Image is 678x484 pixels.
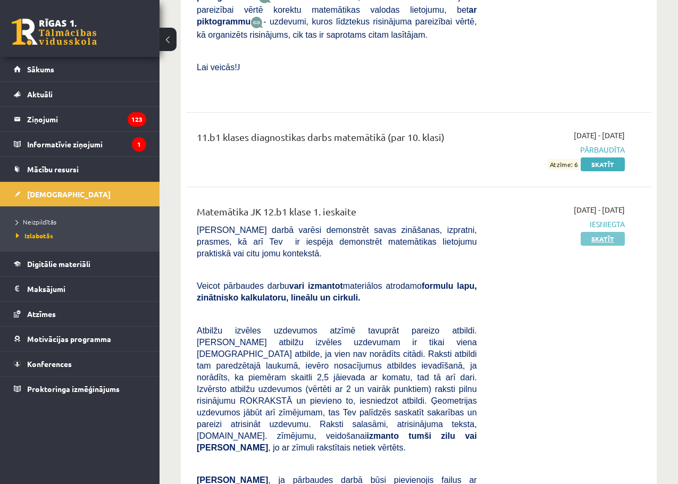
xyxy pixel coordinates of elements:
[14,302,146,326] a: Atzīmes
[27,132,146,156] legend: Informatīvie ziņojumi
[14,157,146,181] a: Mācību resursi
[27,384,120,394] span: Proktoringa izmēģinājums
[197,226,477,258] span: [PERSON_NAME] darbā varēsi demonstrēt savas zināšanas, izpratni, prasmes, kā arī Tev ir iespēja d...
[27,107,146,131] legend: Ziņojumi
[237,63,240,72] span: J
[574,204,625,215] span: [DATE] - [DATE]
[493,219,625,230] span: Iesniegta
[16,218,56,226] span: Neizpildītās
[197,431,477,452] b: tumši zilu vai [PERSON_NAME]
[14,252,146,276] a: Digitālie materiāli
[14,82,146,106] a: Aktuāli
[581,157,625,171] a: Skatīt
[27,359,72,369] span: Konferences
[493,144,625,155] span: Pārbaudīta
[289,281,343,290] b: vari izmantot
[14,352,146,376] a: Konferences
[132,137,146,152] i: 1
[27,277,146,301] legend: Maksājumi
[14,327,146,351] a: Motivācijas programma
[27,64,54,74] span: Sākums
[14,182,146,206] a: [DEMOGRAPHIC_DATA]
[14,107,146,131] a: Ziņojumi123
[197,204,477,224] div: Matemātika JK 12.b1 klase 1. ieskaite
[14,132,146,156] a: Informatīvie ziņojumi1
[27,89,53,99] span: Aktuāli
[16,231,53,240] span: Izlabotās
[197,130,477,149] div: 11.b1 klases diagnostikas darbs matemātikā (par 10. klasi)
[27,309,56,319] span: Atzīmes
[16,231,149,240] a: Izlabotās
[27,259,90,269] span: Digitālie materiāli
[197,17,477,39] span: - uzdevumi, kuros līdztekus risinājuma pareizībai vērtē, kā organizēts risinājums, cik tas ir sap...
[581,232,625,246] a: Skatīt
[16,217,149,227] a: Neizpildītās
[14,377,146,401] a: Proktoringa izmēģinājums
[574,130,625,141] span: [DATE] - [DATE]
[197,326,477,452] span: Atbilžu izvēles uzdevumos atzīmē tavuprāt pareizo atbildi. [PERSON_NAME] atbilžu izvēles uzdevuma...
[14,57,146,81] a: Sākums
[128,112,146,127] i: 123
[27,164,79,174] span: Mācību resursi
[12,19,97,45] a: Rīgas 1. Tālmācības vidusskola
[27,189,111,199] span: [DEMOGRAPHIC_DATA]
[27,334,111,344] span: Motivācijas programma
[367,431,399,440] b: izmanto
[14,277,146,301] a: Maksājumi
[197,63,237,72] span: Lai veicās!
[250,16,263,29] img: wKvN42sLe3LLwAAAABJRU5ErkJggg==
[548,159,579,170] span: Atzīme: 6
[197,281,477,302] span: Veicot pārbaudes darbu materiālos atrodamo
